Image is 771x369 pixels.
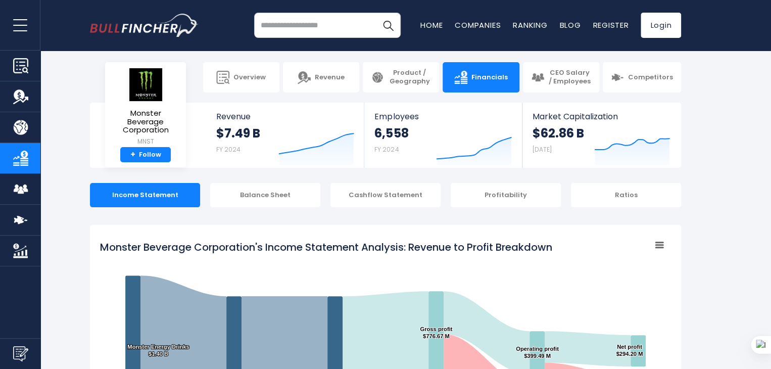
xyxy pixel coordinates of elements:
a: Financials [443,62,519,93]
span: Financials [471,73,508,82]
span: Competitors [628,73,673,82]
a: +Follow [120,147,171,163]
tspan: Monster Beverage Corporation's Income Statement Analysis: Revenue to Profit Breakdown [100,240,552,254]
a: Market Capitalization $62.86 B [DATE] [522,103,680,168]
span: Monster Beverage Corporation [113,109,178,134]
a: Blog [559,20,581,30]
a: Monster Beverage Corporation MNST [113,67,178,147]
text: Operating profit $399.49 M [516,346,559,359]
a: Register [593,20,629,30]
strong: + [130,150,135,159]
img: bullfincher logo [90,14,199,37]
small: [DATE] [533,145,552,154]
span: Product / Geography [388,69,431,86]
a: Go to homepage [90,14,199,37]
a: CEO Salary / Employees [523,62,599,93]
strong: 6,558 [374,125,408,141]
a: Revenue $7.49 B FY 2024 [206,103,364,168]
strong: $62.86 B [533,125,584,141]
div: Income Statement [90,183,200,207]
text: Gross profit $776.67 M [420,326,452,339]
a: Ranking [513,20,547,30]
span: Employees [374,112,511,121]
a: Product / Geography [363,62,439,93]
div: Ratios [571,183,681,207]
span: Revenue [315,73,345,82]
a: Login [641,13,681,38]
small: FY 2024 [374,145,399,154]
div: Balance Sheet [210,183,320,207]
small: FY 2024 [216,145,240,154]
button: Search [375,13,401,38]
a: Companies [455,20,501,30]
small: MNST [113,137,178,146]
a: Overview [203,62,279,93]
a: Competitors [603,62,681,93]
div: Profitability [451,183,561,207]
span: Revenue [216,112,354,121]
span: Market Capitalization [533,112,670,121]
span: Overview [233,73,266,82]
div: Cashflow Statement [330,183,441,207]
a: Home [420,20,443,30]
text: Net profit $294.20 M [616,344,643,357]
text: Monster Energy Drinks $1.40 B [127,344,189,357]
span: CEO Salary / Employees [548,69,591,86]
strong: $7.49 B [216,125,260,141]
a: Employees 6,558 FY 2024 [364,103,521,168]
a: Revenue [283,62,359,93]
